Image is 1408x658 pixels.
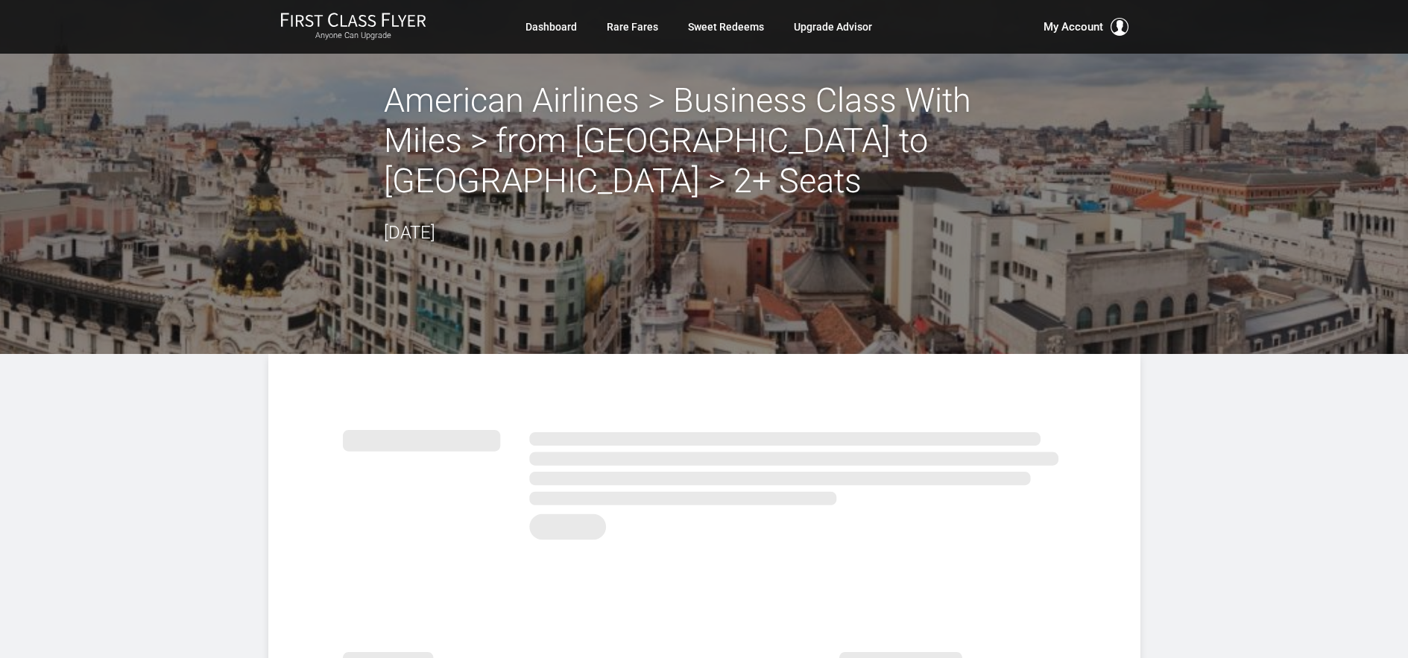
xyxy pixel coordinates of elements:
[384,80,1025,201] h2: American Airlines > Business Class With Miles > from [GEOGRAPHIC_DATA] to [GEOGRAPHIC_DATA] > 2+ ...
[280,12,426,42] a: First Class FlyerAnyone Can Upgrade
[688,13,764,40] a: Sweet Redeems
[1044,18,1103,36] span: My Account
[794,13,872,40] a: Upgrade Advisor
[343,414,1066,548] img: summary.svg
[280,31,426,41] small: Anyone Can Upgrade
[1044,18,1128,36] button: My Account
[280,12,426,28] img: First Class Flyer
[525,13,577,40] a: Dashboard
[607,13,658,40] a: Rare Fares
[384,222,435,243] time: [DATE]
